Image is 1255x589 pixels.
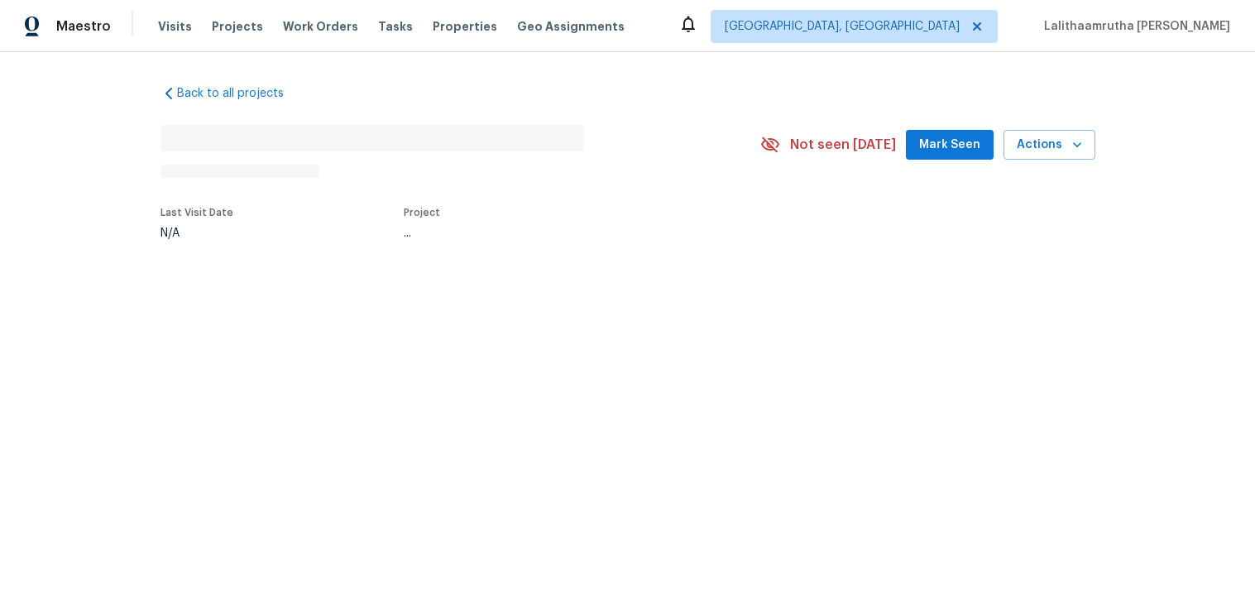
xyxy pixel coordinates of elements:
span: [GEOGRAPHIC_DATA], [GEOGRAPHIC_DATA] [725,18,960,35]
span: Projects [212,18,263,35]
span: Geo Assignments [517,18,625,35]
span: Maestro [56,18,111,35]
a: Back to all projects [160,85,319,102]
span: Visits [158,18,192,35]
span: Work Orders [283,18,358,35]
button: Mark Seen [906,130,994,160]
span: Properties [433,18,497,35]
span: Not seen [DATE] [790,136,896,153]
span: Project [404,208,440,218]
span: Mark Seen [919,135,980,156]
span: Actions [1017,135,1082,156]
span: Last Visit Date [160,208,233,218]
button: Actions [1004,130,1095,160]
div: N/A [160,227,233,239]
span: Tasks [378,21,413,32]
span: Lalithaamrutha [PERSON_NAME] [1037,18,1230,35]
div: ... [404,227,721,239]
